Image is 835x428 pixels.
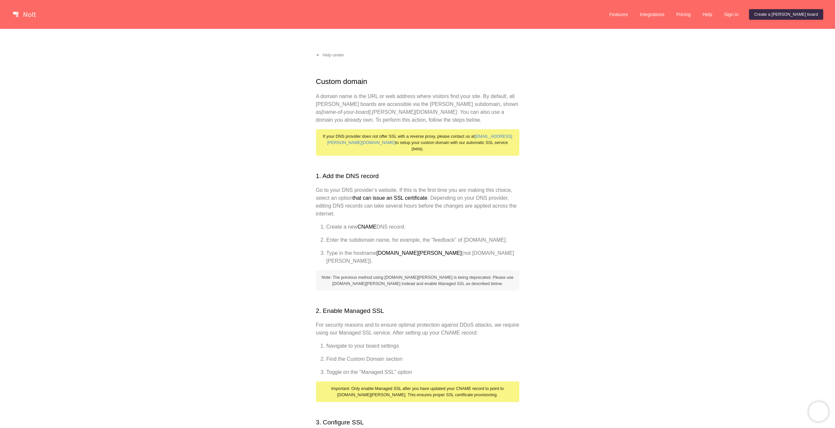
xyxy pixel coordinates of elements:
[327,134,512,145] a: [EMAIL_ADDRESS][PERSON_NAME][DOMAIN_NAME]
[326,236,519,244] li: Enter the subdomain name, for example, the "feedback" of [DOMAIN_NAME].
[316,306,519,316] h2: 2. Enable Managed SSL
[749,9,823,20] a: Create a [PERSON_NAME] board
[321,109,457,115] em: [name-of-your-board].[PERSON_NAME][DOMAIN_NAME]
[316,270,519,291] div: Note: The previous method using [DOMAIN_NAME][PERSON_NAME] is being deprecated. Please use [DOMAI...
[671,9,696,20] a: Pricing
[604,9,633,20] a: Features
[326,342,519,350] li: Navigate to your board settings
[353,195,428,201] strong: that can issue an SSL certificate
[635,9,670,20] a: Integrations
[326,355,519,363] li: Find the Custom Domain section
[326,368,519,376] li: Toggle on the "Managed SSL" option
[316,92,519,124] p: A domain name is the URL or web address where visitors find your site. By default, all [PERSON_NA...
[316,129,519,156] div: If your DNS provider does not offer SSL with a reverse proxy, please contact us at to setup your ...
[719,9,744,20] a: Sign in
[316,172,519,181] h2: 1. Add the DNS record
[316,321,519,337] p: For security reasons and to ensure optimal protection against DDoS attacks, we require using our ...
[358,224,377,230] strong: CNAME
[316,186,519,218] p: Go to your DNS provider’s website. If this is the first time you are making this choice, select a...
[326,223,519,231] li: Create a new DNS record.
[376,250,462,256] strong: [DOMAIN_NAME][PERSON_NAME]
[316,418,519,427] h2: 3. Configure SSL
[697,9,718,20] a: Help
[326,249,519,265] li: Type in the hostname (not [DOMAIN_NAME][PERSON_NAME]).
[809,402,828,421] iframe: Chatra live chat
[316,76,519,87] h1: Custom domain
[311,50,349,60] a: Help center
[316,381,519,402] div: Important: Only enable Managed SSL after you have updated your CNAME record to point to [DOMAIN_N...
